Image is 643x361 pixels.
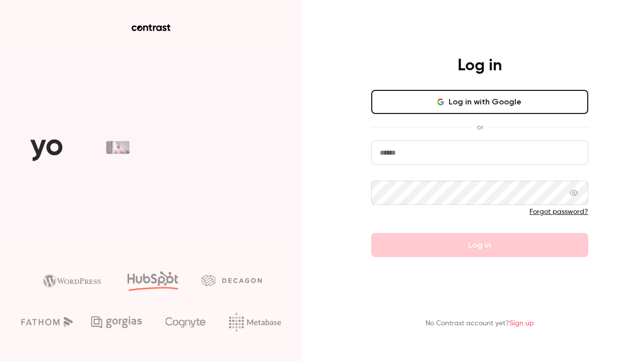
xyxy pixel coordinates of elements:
h4: Log in [458,56,502,76]
a: Sign up [509,320,534,327]
a: Forgot password? [529,208,588,215]
span: or [472,122,488,133]
p: No Contrast account yet? [425,318,534,329]
img: decagon [201,275,262,286]
button: Log in with Google [371,90,588,114]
